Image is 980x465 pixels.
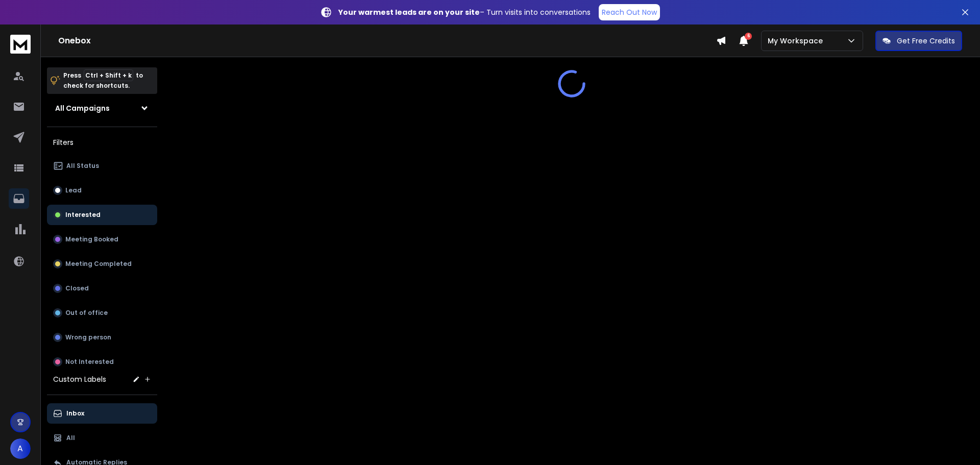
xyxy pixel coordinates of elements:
[65,358,114,366] p: Not Interested
[602,7,657,17] p: Reach Out Now
[47,303,157,323] button: Out of office
[53,374,106,384] h3: Custom Labels
[10,438,31,459] button: A
[65,260,132,268] p: Meeting Completed
[65,235,118,243] p: Meeting Booked
[47,403,157,424] button: Inbox
[47,98,157,118] button: All Campaigns
[338,7,591,17] p: – Turn visits into conversations
[768,36,827,46] p: My Workspace
[63,70,143,91] p: Press to check for shortcuts.
[58,35,716,47] h1: Onebox
[65,333,111,341] p: Wrong person
[47,205,157,225] button: Interested
[47,229,157,250] button: Meeting Booked
[84,69,133,81] span: Ctrl + Shift + k
[47,254,157,274] button: Meeting Completed
[65,309,108,317] p: Out of office
[66,434,75,442] p: All
[599,4,660,20] a: Reach Out Now
[10,35,31,54] img: logo
[65,211,101,219] p: Interested
[47,327,157,348] button: Wrong person
[65,186,82,194] p: Lead
[65,284,89,292] p: Closed
[66,409,84,418] p: Inbox
[47,156,157,176] button: All Status
[55,103,110,113] h1: All Campaigns
[47,352,157,372] button: Not Interested
[47,180,157,201] button: Lead
[66,162,99,170] p: All Status
[338,7,480,17] strong: Your warmest leads are on your site
[745,33,752,40] span: 6
[47,428,157,448] button: All
[875,31,962,51] button: Get Free Credits
[47,278,157,299] button: Closed
[897,36,955,46] p: Get Free Credits
[47,135,157,150] h3: Filters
